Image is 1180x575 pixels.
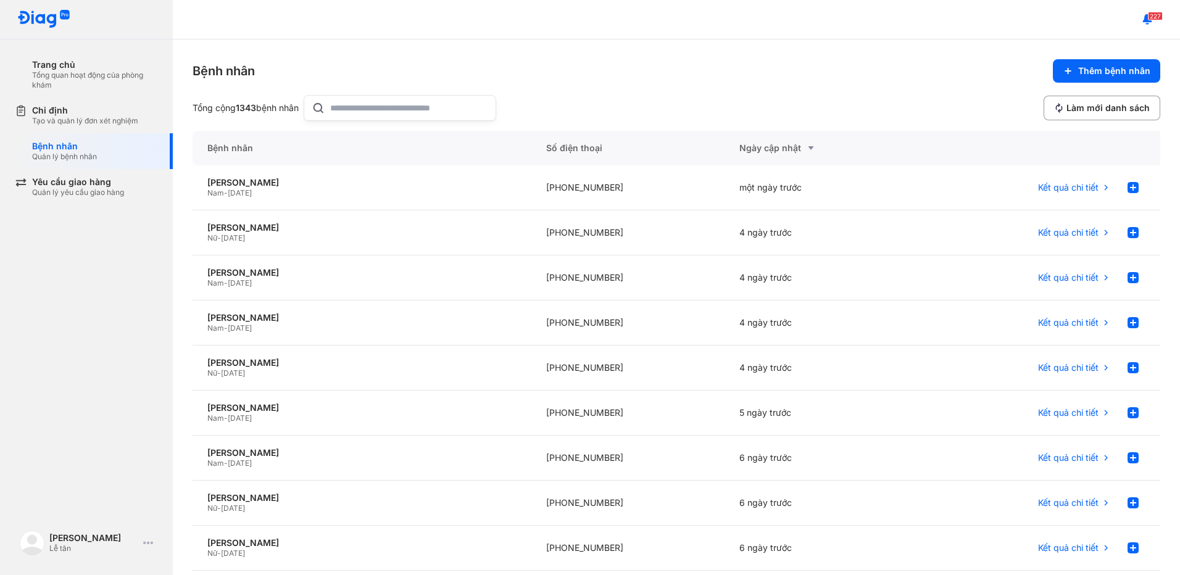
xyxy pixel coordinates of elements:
[1038,542,1099,553] span: Kết quả chi tiết
[207,492,517,503] div: [PERSON_NAME]
[20,531,44,555] img: logo
[1078,65,1150,77] span: Thêm bệnh nhân
[207,402,517,413] div: [PERSON_NAME]
[32,152,97,162] div: Quản lý bệnh nhân
[207,222,517,233] div: [PERSON_NAME]
[725,210,918,255] div: 4 ngày trước
[1038,452,1099,463] span: Kết quả chi tiết
[224,188,228,197] span: -
[207,447,517,458] div: [PERSON_NAME]
[725,165,918,210] div: một ngày trước
[207,368,217,378] span: Nữ
[725,481,918,526] div: 6 ngày trước
[531,345,725,391] div: [PHONE_NUMBER]
[207,233,217,242] span: Nữ
[725,300,918,345] div: 4 ngày trước
[1038,497,1099,508] span: Kết quả chi tiết
[217,548,221,558] span: -
[1038,227,1099,238] span: Kết quả chi tiết
[725,526,918,571] div: 6 ngày trước
[32,141,97,152] div: Bệnh nhân
[221,548,245,558] span: [DATE]
[224,323,228,333] span: -
[49,544,138,553] div: Lễ tân
[1038,362,1099,373] span: Kết quả chi tiết
[224,413,228,423] span: -
[32,59,158,70] div: Trang chủ
[32,176,124,188] div: Yêu cầu giao hàng
[221,503,245,513] span: [DATE]
[193,131,531,165] div: Bệnh nhân
[228,323,252,333] span: [DATE]
[1044,96,1160,120] button: Làm mới danh sách
[531,300,725,345] div: [PHONE_NUMBER]
[32,105,138,116] div: Chỉ định
[1038,407,1099,418] span: Kết quả chi tiết
[1148,12,1163,20] span: 227
[207,548,217,558] span: Nữ
[217,233,221,242] span: -
[531,210,725,255] div: [PHONE_NUMBER]
[228,188,252,197] span: [DATE]
[725,391,918,436] div: 5 ngày trước
[531,526,725,571] div: [PHONE_NUMBER]
[217,368,221,378] span: -
[1038,272,1099,283] span: Kết quả chi tiết
[217,503,221,513] span: -
[32,188,124,197] div: Quản lý yêu cầu giao hàng
[32,116,138,126] div: Tạo và quản lý đơn xét nghiệm
[17,10,70,29] img: logo
[207,413,224,423] span: Nam
[207,312,517,323] div: [PERSON_NAME]
[207,537,517,548] div: [PERSON_NAME]
[207,177,517,188] div: [PERSON_NAME]
[207,357,517,368] div: [PERSON_NAME]
[193,102,299,114] div: Tổng cộng bệnh nhân
[221,368,245,378] span: [DATE]
[531,131,725,165] div: Số điện thoại
[1053,59,1160,83] button: Thêm bệnh nhân
[531,165,725,210] div: [PHONE_NUMBER]
[1038,182,1099,193] span: Kết quả chi tiết
[725,255,918,300] div: 4 ngày trước
[228,278,252,287] span: [DATE]
[207,278,224,287] span: Nam
[49,532,138,544] div: [PERSON_NAME]
[1066,102,1150,114] span: Làm mới danh sách
[236,102,256,113] span: 1343
[207,267,517,278] div: [PERSON_NAME]
[228,458,252,468] span: [DATE]
[228,413,252,423] span: [DATE]
[207,458,224,468] span: Nam
[224,278,228,287] span: -
[224,458,228,468] span: -
[221,233,245,242] span: [DATE]
[725,436,918,481] div: 6 ngày trước
[1038,317,1099,328] span: Kết quả chi tiết
[531,436,725,481] div: [PHONE_NUMBER]
[531,481,725,526] div: [PHONE_NUMBER]
[207,188,224,197] span: Nam
[32,70,158,90] div: Tổng quan hoạt động của phòng khám
[193,62,255,80] div: Bệnh nhân
[531,391,725,436] div: [PHONE_NUMBER]
[531,255,725,300] div: [PHONE_NUMBER]
[207,503,217,513] span: Nữ
[725,345,918,391] div: 4 ngày trước
[207,323,224,333] span: Nam
[739,141,904,155] div: Ngày cập nhật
